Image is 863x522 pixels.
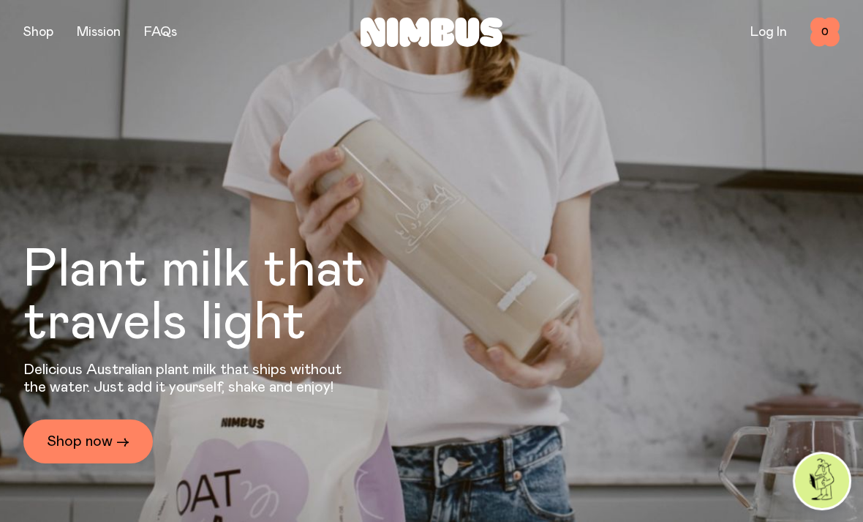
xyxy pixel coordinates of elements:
[77,26,121,39] a: Mission
[750,26,787,39] a: Log In
[795,454,849,508] img: agent
[810,18,840,47] button: 0
[144,26,177,39] a: FAQs
[23,244,445,349] h1: Plant milk that travels light
[23,361,351,396] p: Delicious Australian plant milk that ships without the water. Just add it yourself, shake and enjoy!
[23,420,153,463] a: Shop now →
